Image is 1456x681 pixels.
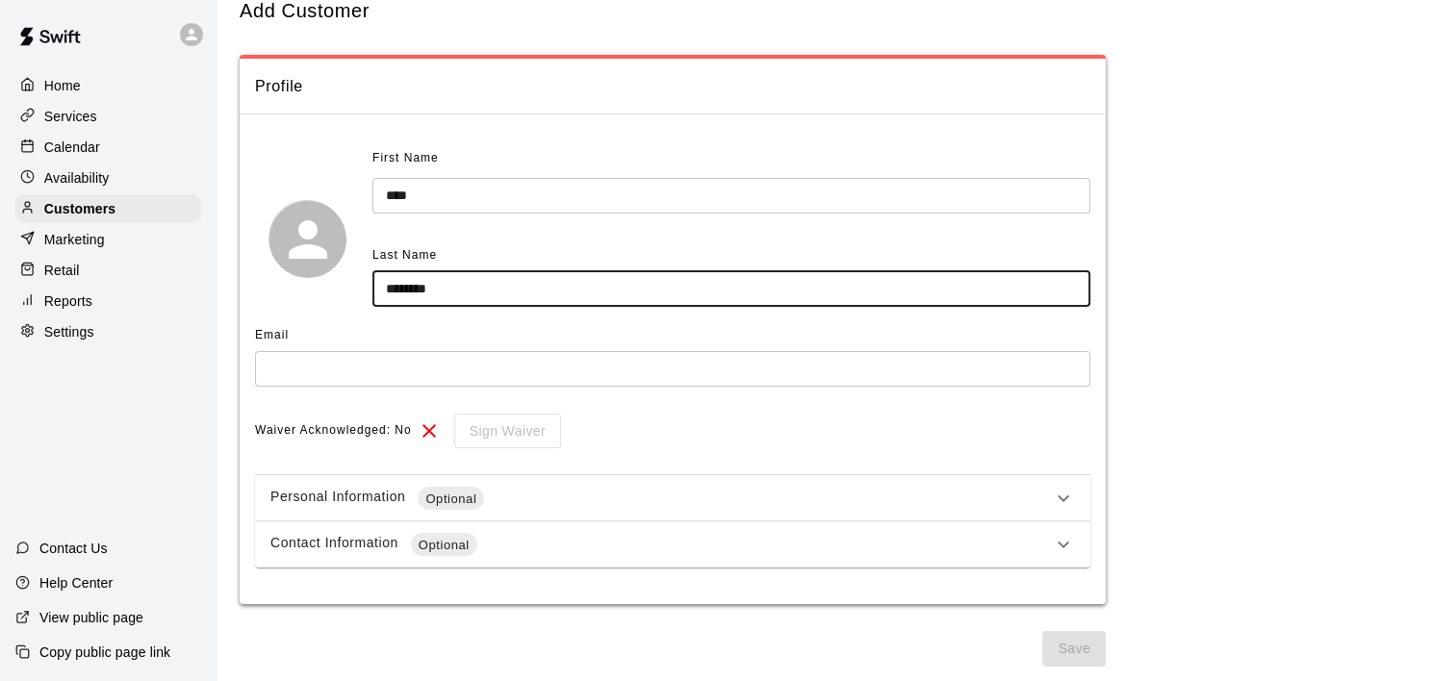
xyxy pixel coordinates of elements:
a: Reports [15,287,201,315]
p: Availability [44,168,110,188]
span: First Name [372,143,439,174]
p: Services [44,107,97,126]
span: Optional [418,490,484,509]
span: Last Name [372,248,437,262]
div: Personal InformationOptional [255,475,1090,521]
div: Contact InformationOptional [255,521,1090,567]
p: Contact Us [39,539,108,558]
a: Marketing [15,225,201,254]
div: To sign waivers in admin, this feature must be enabled in general settings [441,414,561,449]
span: Waiver Acknowledged: No [255,416,412,446]
span: Email [255,328,289,341]
div: Personal Information [270,487,1052,510]
p: Help Center [39,573,113,593]
a: Calendar [15,133,201,162]
div: Contact Information [270,533,1052,556]
p: Customers [44,199,115,218]
p: Copy public page link [39,643,170,662]
a: Customers [15,194,201,223]
p: Calendar [44,138,100,157]
p: View public page [39,608,143,627]
a: Retail [15,256,201,285]
p: Home [44,76,81,95]
a: Settings [15,317,201,346]
p: Marketing [44,230,105,249]
span: Profile [255,74,1090,99]
p: Settings [44,322,94,341]
a: Services [15,102,201,131]
a: Home [15,71,201,100]
p: Retail [44,261,80,280]
a: Availability [15,164,201,192]
p: Reports [44,291,92,311]
span: Optional [411,536,477,555]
